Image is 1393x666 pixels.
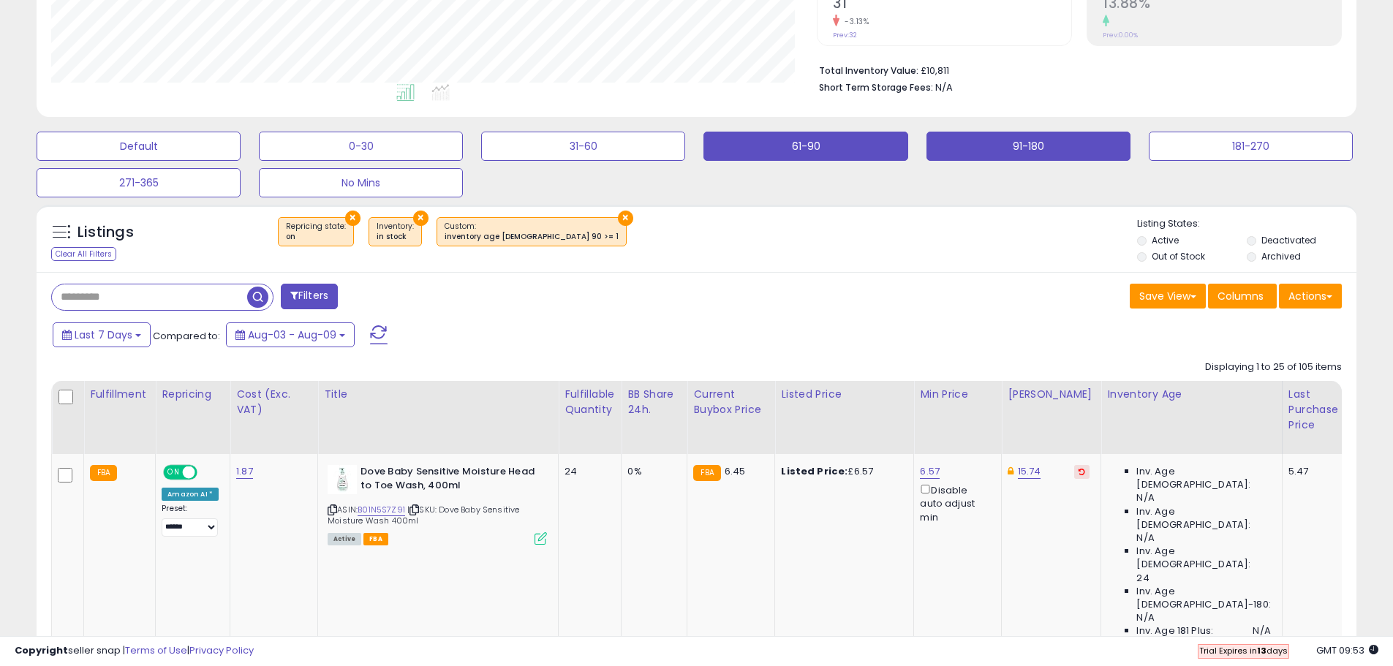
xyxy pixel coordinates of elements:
p: Listing States: [1137,217,1356,231]
span: Inv. Age [DEMOGRAPHIC_DATA]: [1136,545,1270,571]
span: Inv. Age [DEMOGRAPHIC_DATA]-180: [1136,585,1270,611]
div: Min Price [920,387,995,402]
div: inventory age [DEMOGRAPHIC_DATA] 90 >= 1 [445,232,619,242]
span: | SKU: Dove Baby Sensitive Moisture Wash 400ml [328,504,519,526]
label: Active [1152,234,1179,246]
a: Privacy Policy [189,643,254,657]
span: Custom: [445,221,619,243]
button: Columns [1208,284,1277,309]
li: £10,811 [819,61,1331,78]
span: Repricing state : [286,221,346,243]
div: [PERSON_NAME] [1008,387,1095,402]
button: 61-90 [703,132,907,161]
div: Disable auto adjust min [920,482,990,524]
div: BB Share 24h. [627,387,681,417]
h5: Listings [78,222,134,243]
a: 15.74 [1018,464,1041,479]
span: ON [165,466,183,479]
button: 271-365 [37,168,241,197]
div: Last Purchase Price [1288,387,1342,433]
span: Inv. Age [DEMOGRAPHIC_DATA]: [1136,465,1270,491]
button: Filters [281,284,338,309]
b: Listed Price: [781,464,847,478]
div: £6.57 [781,465,902,478]
div: seller snap | | [15,644,254,658]
div: 24 [565,465,610,478]
span: N/A [1136,491,1154,504]
span: All listings currently available for purchase on Amazon [328,533,361,545]
div: Inventory Age [1107,387,1275,402]
span: N/A [935,80,953,94]
label: Archived [1261,250,1301,262]
span: Inv. Age [DEMOGRAPHIC_DATA]: [1136,505,1270,531]
span: 2025-08-17 09:53 GMT [1316,643,1378,657]
button: × [413,211,429,226]
button: Actions [1279,284,1342,309]
div: 0% [627,465,676,478]
div: Preset: [162,504,219,537]
span: Trial Expires in days [1199,645,1288,656]
small: -3.13% [839,16,869,27]
b: Dove Baby Sensitive Moisture Head to Toe Wash, 400ml [360,465,538,496]
strong: Copyright [15,643,68,657]
a: 6.57 [920,464,940,479]
button: × [345,211,360,226]
span: Aug-03 - Aug-09 [248,328,336,342]
b: 13 [1257,645,1266,656]
div: on [286,232,346,242]
div: Clear All Filters [51,247,116,261]
a: 1.87 [236,464,253,479]
button: × [618,211,633,226]
div: Title [324,387,552,402]
button: Save View [1130,284,1206,309]
div: Repricing [162,387,224,402]
small: Prev: 0.00% [1103,31,1138,39]
span: OFF [195,466,219,479]
div: Cost (Exc. VAT) [236,387,312,417]
span: N/A [1136,531,1154,545]
a: Terms of Use [125,643,187,657]
div: Fulfillable Quantity [565,387,615,417]
div: Fulfillment [90,387,149,402]
b: Total Inventory Value: [819,64,918,77]
button: 91-180 [926,132,1130,161]
div: Displaying 1 to 25 of 105 items [1205,360,1342,374]
button: Aug-03 - Aug-09 [226,322,355,347]
b: Short Term Storage Fees: [819,81,933,94]
button: Default [37,132,241,161]
small: Prev: 32 [833,31,857,39]
div: Current Buybox Price [693,387,769,417]
label: Out of Stock [1152,250,1205,262]
button: 181-270 [1149,132,1353,161]
div: Amazon AI * [162,488,219,501]
small: FBA [90,465,117,481]
img: 31bYJKiKZFL._SL40_.jpg [328,465,357,494]
span: FBA [363,533,388,545]
div: Listed Price [781,387,907,402]
span: Compared to: [153,329,220,343]
a: B01N5S7Z91 [358,504,405,516]
label: Deactivated [1261,234,1316,246]
span: Columns [1218,289,1264,303]
button: Last 7 Days [53,322,151,347]
button: No Mins [259,168,463,197]
div: in stock [377,232,414,242]
div: 5.47 [1288,465,1337,478]
span: N/A [1136,611,1154,624]
button: 0-30 [259,132,463,161]
span: Inventory : [377,221,414,243]
div: ASIN: [328,465,547,543]
small: FBA [693,465,720,481]
span: 6.45 [725,464,746,478]
button: 31-60 [481,132,685,161]
span: Last 7 Days [75,328,132,342]
span: 24 [1136,572,1149,585]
